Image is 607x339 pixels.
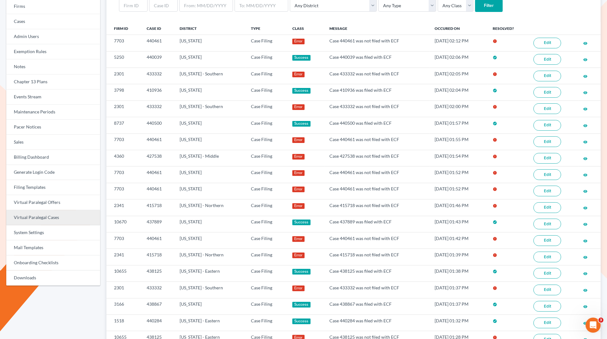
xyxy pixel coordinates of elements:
a: Virtual Paralegal Offers [6,195,100,210]
a: visibility [583,205,588,210]
td: 3798 [106,84,142,101]
td: Case Filing [246,315,287,331]
a: Edit [534,169,561,180]
a: visibility [583,287,588,293]
td: Case Filing [246,249,287,265]
a: Edit [534,235,561,246]
div: Success [292,302,311,308]
td: [DATE] 01:32 PM [430,315,488,331]
i: error [493,204,497,208]
a: Edit [534,54,561,65]
a: visibility [583,320,588,325]
div: Success [292,121,311,127]
td: 438867 [142,298,175,314]
td: [DATE] 01:39 PM [430,249,488,265]
td: [DATE] 01:38 PM [430,265,488,282]
td: Case 433332 was not filed with ECF [324,101,430,117]
i: visibility [583,156,588,161]
td: 433332 [142,101,175,117]
td: [US_STATE] - Eastern [175,315,246,331]
td: 415718 [142,200,175,216]
a: Edit [534,268,561,279]
td: 427538 [142,150,175,166]
td: Case 433332 was not filed with ECF [324,282,430,298]
td: [US_STATE] - Northern [175,249,246,265]
td: [DATE] 01:52 PM [430,183,488,199]
i: check_circle [493,302,497,307]
i: error [493,39,497,43]
td: Case 438125 was filed with ECF [324,265,430,282]
td: [DATE] 02:06 PM [430,51,488,68]
iframe: Intercom live chat [586,318,601,333]
th: Class [287,22,324,35]
td: Case 438867 was filed with ECF [324,298,430,314]
i: visibility [583,57,588,62]
td: [DATE] 01:54 PM [430,150,488,166]
td: [DATE] 01:57 PM [430,117,488,134]
td: [DATE] 01:43 PM [430,216,488,232]
td: Case Filing [246,167,287,183]
td: Case 440461 was not filed with ECF [324,134,430,150]
i: visibility [583,222,588,227]
td: [DATE] 02:05 PM [430,68,488,84]
div: Error [292,286,305,291]
th: Type [246,22,287,35]
a: visibility [583,254,588,260]
td: Case 440461 was not filed with ECF [324,232,430,249]
td: 7703 [106,167,142,183]
div: Error [292,253,305,258]
td: Case Filing [246,134,287,150]
td: [DATE] 02:00 PM [430,101,488,117]
i: visibility [583,41,588,46]
td: 440461 [142,35,175,51]
td: 8737 [106,117,142,134]
td: Case 440284 was filed with ECF [324,315,430,331]
i: check_circle [493,220,497,224]
i: error [493,72,497,76]
td: 440461 [142,183,175,199]
td: 440284 [142,315,175,331]
a: Edit [534,87,561,98]
td: 5250 [106,51,142,68]
a: visibility [583,188,588,194]
td: Case 440039 was filed with ECF [324,51,430,68]
td: [US_STATE] - Southern [175,282,246,298]
div: Success [292,88,311,94]
td: Case 440500 was filed with ECF [324,117,430,134]
td: [US_STATE] [175,216,246,232]
a: Edit [534,252,561,262]
td: Case Filing [246,200,287,216]
td: Case 415718 was not filed with ECF [324,249,430,265]
div: Success [292,269,311,275]
i: check_circle [493,319,497,323]
td: Case Filing [246,51,287,68]
td: Case Filing [246,232,287,249]
td: Case Filing [246,282,287,298]
a: visibility [583,238,588,243]
i: visibility [583,107,588,111]
td: Case 410936 was filed with ECF [324,84,430,101]
a: Pacer Notices [6,120,100,135]
td: 440461 [142,167,175,183]
div: Success [292,55,311,61]
td: Case Filing [246,101,287,117]
a: Edit [534,136,561,147]
i: check_circle [493,88,497,93]
td: [DATE] 01:42 PM [430,232,488,249]
i: error [493,253,497,257]
a: Edit [534,38,561,48]
i: error [493,105,497,109]
td: Case Filing [246,35,287,51]
a: visibility [583,123,588,128]
i: check_circle [493,121,497,126]
td: Case Filing [246,298,287,314]
td: 440500 [142,117,175,134]
a: visibility [583,90,588,95]
th: Resolved? [488,22,529,35]
i: error [493,171,497,175]
td: [US_STATE] [175,84,246,101]
a: Exemption Rules [6,44,100,59]
div: Success [292,319,311,324]
td: [US_STATE] [175,183,246,199]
